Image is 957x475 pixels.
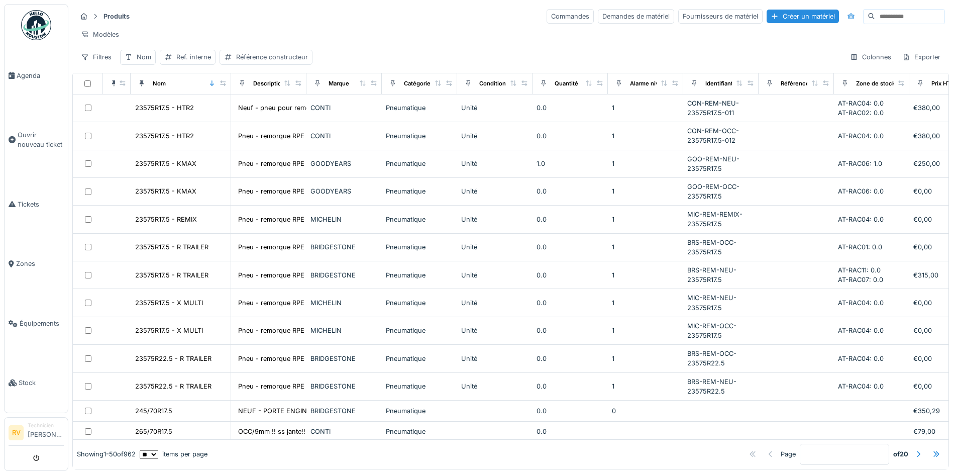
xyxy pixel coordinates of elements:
div: Unité [461,326,528,335]
div: MICHELIN [310,215,378,224]
div: Référence constructeur [236,52,308,62]
div: Unité [461,354,528,363]
div: CONTI [310,131,378,141]
div: 23575R17.5 - X MULTI [135,298,203,308]
a: Tickets [5,174,68,234]
span: AT-RAC11: 0.0 [838,266,881,274]
strong: of 20 [893,450,908,459]
div: Pneumatique [386,326,453,335]
div: Référence constructeur [781,79,846,88]
div: Unité [461,215,528,224]
div: 1 [612,103,679,113]
div: 0.0 [537,382,604,391]
span: Zones [16,259,64,268]
div: Pneumatique [386,382,453,391]
div: BRS-REM-OCC-23575R22.5 [687,349,755,368]
span: AT-RAC04: 0.0 [838,327,884,334]
div: Unité [461,103,528,113]
a: Agenda [5,46,68,106]
div: Unité [461,270,528,280]
div: 23575R17.5 - REMIX [135,215,197,224]
div: 0.0 [537,103,604,113]
div: 0.0 [537,186,604,196]
div: Pneumatique [386,354,453,363]
div: 0 [612,406,679,416]
span: Ouvrir nouveau ticket [18,130,64,149]
div: Pneu - remorque RPE [238,382,304,391]
div: Unité [461,298,528,308]
div: Pneu - remorque RPE [238,131,304,141]
div: 245/70R17.5 [135,406,172,416]
div: Pneumatique [386,242,453,252]
span: AT-RAC04: 0.0 [838,100,884,107]
div: Unité [461,131,528,141]
div: Pneu - remorque RPE [238,186,304,196]
div: Quantité [555,79,578,88]
div: Showing 1 - 50 of 962 [77,450,136,459]
span: Agenda [17,71,64,80]
div: 23575R17.5 - HTR2 [135,103,194,113]
div: MIC-REM-REMIX-23575R17.5 [687,210,755,229]
div: GOODYEARS [310,159,378,168]
span: AT-RAC07: 0.0 [838,276,883,283]
a: Zones [5,234,68,294]
div: 1 [612,354,679,363]
div: 1 [612,159,679,168]
div: 1 [612,242,679,252]
div: Fournisseurs de matériel [678,9,763,24]
div: Unité [461,159,528,168]
div: 23575R22.5 - R TRAILER [135,382,211,391]
div: Modèles [76,27,124,42]
div: Marque [329,79,349,88]
div: BRIDGESTONE [310,242,378,252]
div: OCC/9mm !! ss jante!! [238,427,305,436]
div: Unité [461,242,528,252]
div: Alarme niveau bas [630,79,680,88]
div: Identifiant interne [705,79,754,88]
span: Équipements [20,319,64,328]
div: 23575R17.5 - X MULTI [135,326,203,335]
div: 0.0 [537,406,604,416]
div: 1 [612,326,679,335]
div: Pneumatique [386,186,453,196]
a: Stock [5,353,68,413]
div: Neuf - pneu pour remorque RPE [238,103,338,113]
div: 0.0 [537,427,604,436]
div: items per page [140,450,207,459]
div: MICHELIN [310,326,378,335]
div: GOO-REM-OCC-23575R17.5 [687,182,755,201]
div: Description [253,79,285,88]
div: CON-REM-OCC-23575R17.5-012 [687,126,755,145]
div: BRIDGESTONE [310,354,378,363]
div: MIC-REM-OCC-23575R17.5 [687,321,755,340]
span: AT-RAC02: 0.0 [838,109,884,117]
div: Pneumatique [386,270,453,280]
div: Pneu - remorque RPE [238,215,304,224]
div: Pneumatique [386,427,453,436]
div: Créer un matériel [767,10,839,23]
a: Équipements [5,294,68,353]
div: Pneu - remorque RPE [238,270,304,280]
span: AT-RAC04: 0.0 [838,355,884,362]
div: BRIDGESTONE [310,270,378,280]
span: AT-RAC06: 1.0 [838,160,882,167]
div: Zone de stockage [856,79,905,88]
div: MICHELIN [310,298,378,308]
strong: Produits [99,12,134,21]
a: Ouvrir nouveau ticket [5,106,68,175]
div: 23575R17.5 - HTR2 [135,131,194,141]
div: Ref. interne [176,52,211,62]
div: BRS-REM-OCC-23575R17.5 [687,238,755,257]
div: 23575R17.5 - R TRAILER [135,270,208,280]
li: [PERSON_NAME] [28,422,64,443]
div: Pneumatique [386,131,453,141]
img: Badge_color-CXgf-gQk.svg [21,10,51,40]
div: Nom [153,79,166,88]
div: NEUF - PORTE ENGIN [238,406,307,416]
div: MIC-REM-NEU-23575R17.5 [687,293,755,312]
div: 0.0 [537,270,604,280]
span: AT-RAC01: 0.0 [838,243,882,251]
div: Pneumatique [386,103,453,113]
div: 23575R17.5 - KMAX [135,159,196,168]
div: Pneu - remorque RPE [238,159,304,168]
